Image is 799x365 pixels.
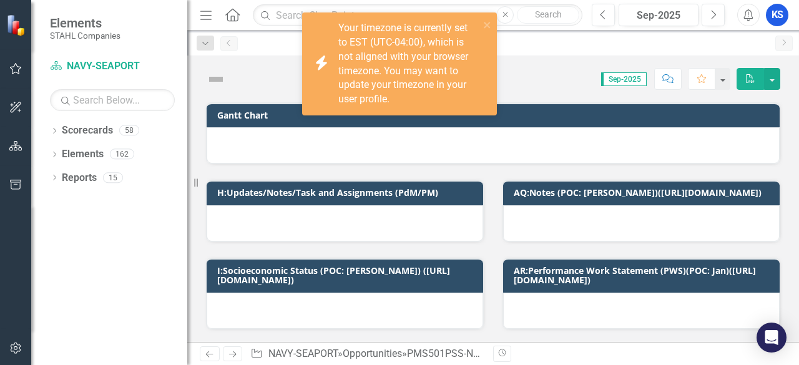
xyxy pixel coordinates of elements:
div: Sep-2025 [623,8,694,23]
a: Elements [62,147,104,162]
small: STAHL Companies [50,31,120,41]
span: Elements [50,16,120,31]
span: Search [535,9,562,19]
div: Your timezone is currently set to EST (UTC-04:00), which is not aligned with your browser timezon... [338,21,479,107]
a: NAVY-SEAPORT [50,59,175,74]
button: KS [766,4,788,26]
img: ClearPoint Strategy [6,13,29,37]
div: 15 [103,172,123,183]
a: Scorecards [62,124,113,138]
h3: H:Updates/Notes/Task and Assignments (PdM/PM) [217,188,477,197]
h3: AR:Performance Work Statement (PWS)(POC: Jan)([URL][DOMAIN_NAME]) [514,266,773,285]
input: Search ClearPoint... [253,4,582,26]
button: close [483,17,492,32]
div: Open Intercom Messenger [757,323,787,353]
div: 58 [119,125,139,136]
a: NAVY-SEAPORT [268,348,338,359]
h3: AQ:Notes (POC: [PERSON_NAME])([URL][DOMAIN_NAME]) [514,188,773,197]
span: Sep-2025 [601,72,647,86]
div: » » [250,347,484,361]
button: Search [517,6,579,24]
input: Search Below... [50,89,175,111]
a: Reports [62,171,97,185]
button: Sep-2025 [619,4,699,26]
img: Not Defined [206,69,226,89]
h3: Gantt Chart [217,110,773,120]
div: 162 [110,149,134,160]
h3: I:Socioeconomic Status (POC: [PERSON_NAME]) ([URL][DOMAIN_NAME]) [217,266,477,285]
a: Opportunities [343,348,402,359]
